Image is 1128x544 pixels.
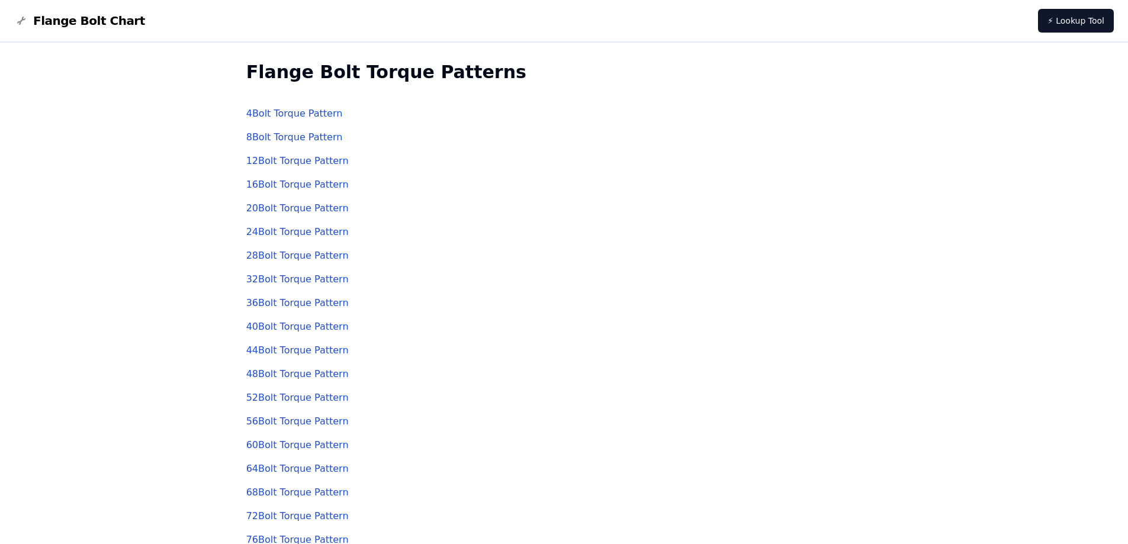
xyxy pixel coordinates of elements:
[246,273,349,285] a: 32Bolt Torque Pattern
[246,463,349,474] a: 64Bolt Torque Pattern
[246,226,349,237] a: 24Bolt Torque Pattern
[246,62,882,83] h2: Flange Bolt Torque Patterns
[246,345,349,356] a: 44Bolt Torque Pattern
[246,416,349,427] a: 56Bolt Torque Pattern
[246,510,349,522] a: 72Bolt Torque Pattern
[246,368,349,379] a: 48Bolt Torque Pattern
[33,12,145,29] span: Flange Bolt Chart
[14,14,28,28] img: Flange Bolt Chart Logo
[246,297,349,308] a: 36Bolt Torque Pattern
[246,392,349,403] a: 52Bolt Torque Pattern
[246,179,349,190] a: 16Bolt Torque Pattern
[14,12,145,29] a: Flange Bolt Chart LogoFlange Bolt Chart
[1038,9,1114,33] a: ⚡ Lookup Tool
[246,321,349,332] a: 40Bolt Torque Pattern
[246,155,349,166] a: 12Bolt Torque Pattern
[246,439,349,450] a: 60Bolt Torque Pattern
[246,202,349,214] a: 20Bolt Torque Pattern
[246,250,349,261] a: 28Bolt Torque Pattern
[246,131,343,143] a: 8Bolt Torque Pattern
[246,108,343,119] a: 4Bolt Torque Pattern
[246,487,349,498] a: 68Bolt Torque Pattern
